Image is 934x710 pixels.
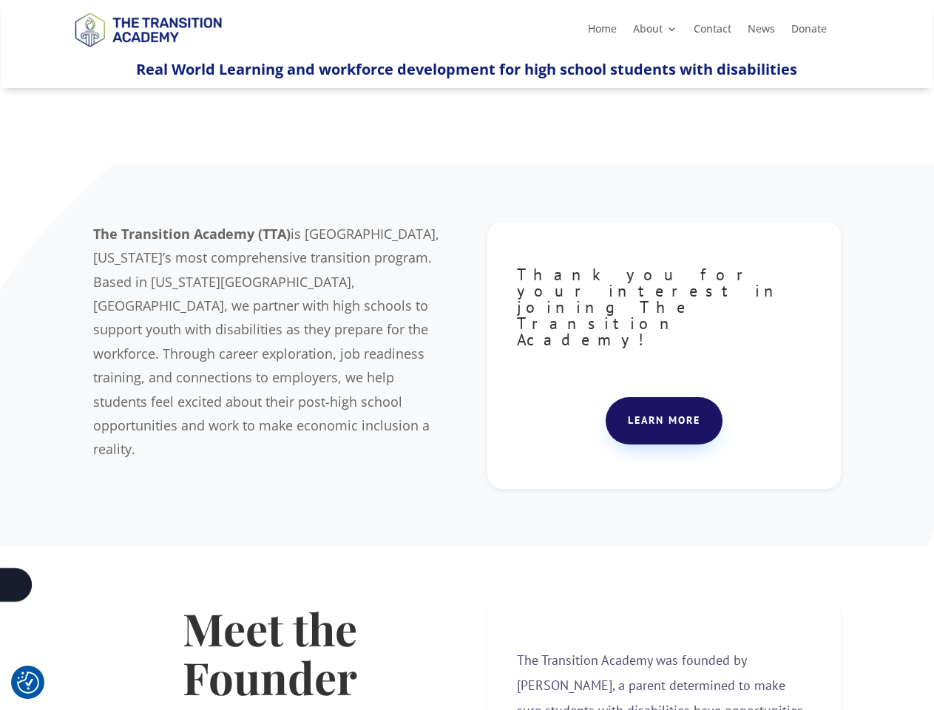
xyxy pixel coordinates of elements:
strong: Meet the Founder [183,598,357,706]
a: Contact [694,24,731,40]
img: TTA Brand_TTA Primary Logo_Horizontal_Light BG [68,3,228,55]
b: The Transition Academy (TTA) [93,225,291,243]
a: News [748,24,775,40]
button: Cookie Settings [17,672,39,694]
a: Learn more [606,397,723,444]
a: Donate [791,24,827,40]
a: About [633,24,677,40]
span: Thank you for your interest in joining The Transition Academy! [517,264,785,350]
a: Home [588,24,617,40]
img: Revisit consent button [17,672,39,694]
span: Real World Learning and workforce development for high school students with disabilities [136,59,797,79]
a: Logo-Noticias [68,44,228,58]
